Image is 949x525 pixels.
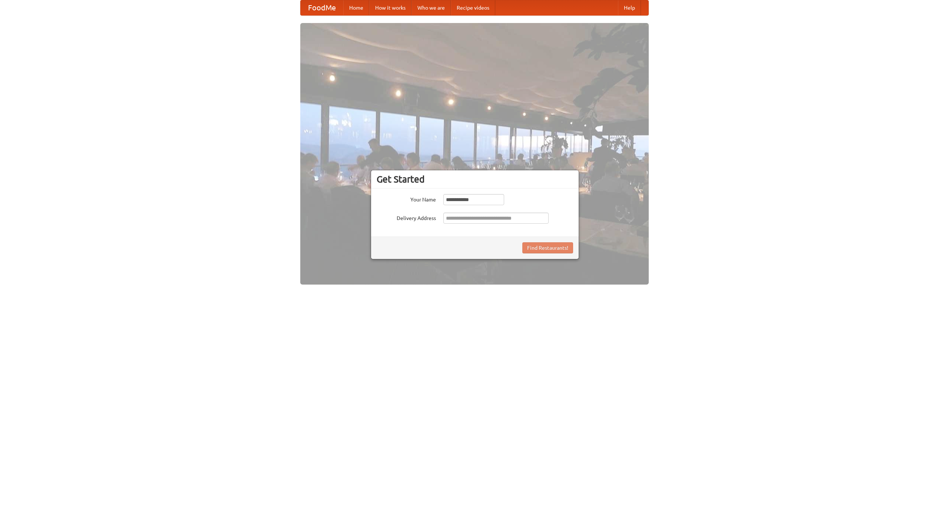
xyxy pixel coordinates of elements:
label: Delivery Address [377,213,436,222]
a: Home [343,0,369,15]
label: Your Name [377,194,436,203]
a: Help [618,0,641,15]
a: Who we are [411,0,451,15]
h3: Get Started [377,174,573,185]
a: FoodMe [301,0,343,15]
button: Find Restaurants! [522,242,573,253]
a: How it works [369,0,411,15]
a: Recipe videos [451,0,495,15]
